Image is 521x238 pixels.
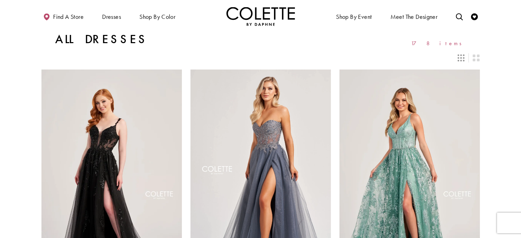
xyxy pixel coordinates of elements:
span: Switch layout to 2 columns [473,54,480,61]
h1: All Dresses [55,33,148,46]
span: 178 items [411,40,466,46]
span: Switch layout to 3 columns [458,54,464,61]
div: Layout Controls [37,50,484,65]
